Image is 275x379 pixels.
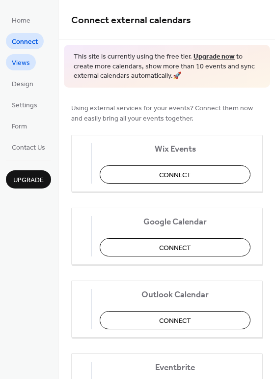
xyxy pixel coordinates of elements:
span: Outlook Calendar [100,289,250,300]
span: Home [12,16,30,26]
a: Home [6,12,36,28]
span: Upgrade [13,175,44,186]
span: Wix Events [100,144,250,154]
button: Connect [100,311,250,329]
span: Connect [159,316,191,326]
button: Upgrade [6,170,51,189]
a: Upgrade now [193,50,235,63]
span: Contact Us [12,143,45,153]
a: Views [6,54,36,70]
button: Connect [100,238,250,256]
span: This site is currently using the free tier. to create more calendars, show more than 10 events an... [74,52,260,81]
span: Using external services for your events? Connect them now and easily bring all your events together. [71,103,263,124]
span: Form [12,122,27,132]
span: Views [12,58,30,68]
a: Contact Us [6,139,51,155]
a: Design [6,75,39,92]
span: Connect external calendars [71,11,191,30]
button: Connect [100,165,250,184]
a: Form [6,118,33,134]
span: Design [12,79,33,90]
a: Connect [6,33,44,49]
span: Connect [159,243,191,253]
span: Eventbrite [100,362,250,373]
span: Settings [12,100,37,111]
span: Connect [159,170,191,180]
a: Settings [6,96,43,113]
span: Connect [12,37,38,47]
span: Google Calendar [100,217,250,227]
